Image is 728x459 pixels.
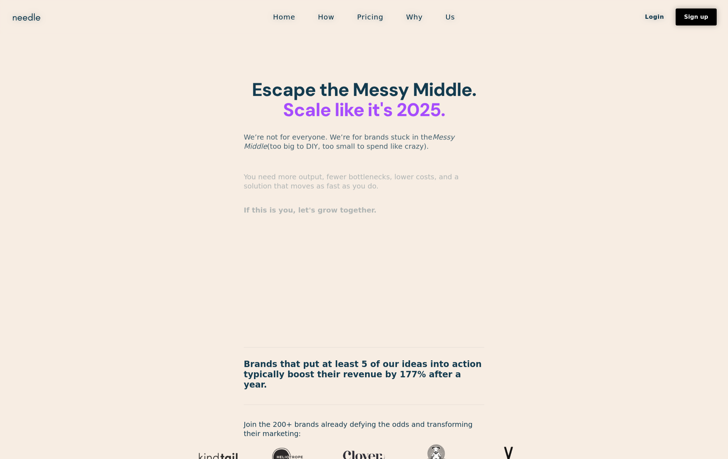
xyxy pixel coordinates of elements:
[244,133,455,151] em: Messy Middle
[244,420,484,438] p: Join the 200+ brands already defying the odds and transforming their marketing:
[262,10,307,24] a: Home
[684,14,708,20] div: Sign up
[244,172,484,191] p: You need more output, fewer bottlenecks, lower costs, and a solution that moves as fast as you do.
[634,11,676,23] a: Login
[244,80,484,120] h1: Escape the Messy Middle. ‍
[283,98,445,122] span: Scale like it's 2025.
[676,8,717,25] a: Sign up
[244,360,484,390] p: Brands that put at least 5 of our ideas into action typically boost their revenue by 177% after a...
[244,133,484,151] p: We’re not for everyone. We’re for brands stuck in the (too big to DIY, too small to spend like cr...
[307,10,346,24] a: How
[346,10,394,24] a: Pricing
[395,10,434,24] a: Why
[434,10,466,24] a: Us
